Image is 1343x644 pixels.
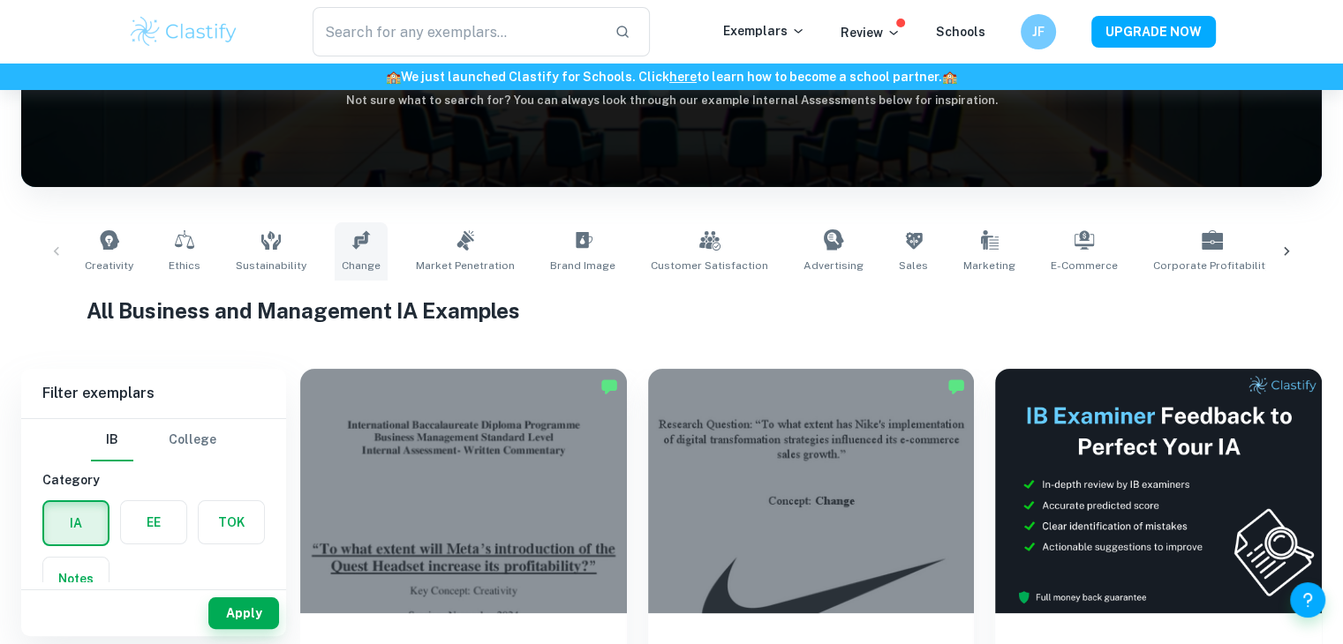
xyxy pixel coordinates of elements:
button: Apply [208,597,279,629]
img: Thumbnail [995,369,1322,613]
img: Marked [600,378,618,395]
span: Change [342,258,381,273]
span: E-commerce [1051,258,1118,273]
button: Notes [43,558,109,600]
h1: All Business and Management IA Examples [87,295,1257,326]
span: Marketing [963,258,1015,273]
h6: Not sure what to search for? You can always look through our example Internal Assessments below f... [21,92,1322,109]
a: Schools [936,25,985,39]
button: Help and Feedback [1290,582,1325,618]
p: Exemplars [723,21,805,41]
span: Advertising [804,258,864,273]
button: IB [91,419,133,461]
h6: Filter exemplars [21,369,286,418]
input: Search for any exemplars... [313,7,601,56]
span: Sustainability [236,258,306,273]
button: EE [121,501,186,543]
span: Sales [899,258,928,273]
h6: JF [1028,22,1048,41]
button: UPGRADE NOW [1091,16,1216,48]
span: Brand Image [550,258,615,273]
button: TOK [199,501,264,543]
div: Filter type choice [91,419,216,461]
button: IA [44,502,108,544]
span: 🏫 [386,70,401,84]
img: Clastify logo [128,14,240,49]
p: Review [841,23,901,42]
span: Corporate Profitability [1153,258,1271,273]
h6: We just launched Clastify for Schools. Click to learn how to become a school partner. [4,67,1339,86]
span: 🏫 [942,70,957,84]
button: JF [1021,14,1056,49]
span: Customer Satisfaction [651,258,768,273]
span: Market Penetration [416,258,515,273]
span: Creativity [85,258,133,273]
button: College [169,419,216,461]
img: Marked [947,378,965,395]
a: here [669,70,697,84]
h6: Category [42,470,265,490]
span: Ethics [169,258,200,273]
